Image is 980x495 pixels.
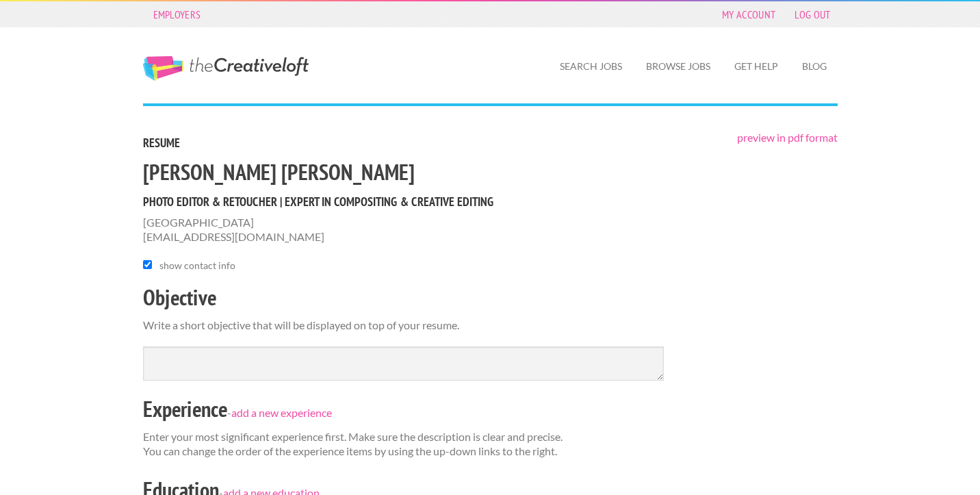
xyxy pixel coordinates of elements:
[143,216,838,244] p: [GEOGRAPHIC_DATA] [EMAIL_ADDRESS][DOMAIN_NAME]
[549,51,633,82] a: Search Jobs
[791,51,838,82] a: Blog
[635,51,721,82] a: Browse Jobs
[143,392,838,430] div: -
[788,5,837,24] a: Log Out
[143,394,227,424] h2: Experience
[737,131,838,144] a: preview in pdf format
[159,258,235,272] label: show contact info
[143,318,838,333] p: Write a short objective that will be displayed on top of your resume.
[146,5,208,24] a: Employers
[231,406,332,419] a: add a new experience
[715,5,782,24] a: My Account
[143,430,838,459] p: Enter your most significant experience first. Make sure the description is clear and precise. You...
[143,56,309,81] a: The Creative Loft
[143,157,838,188] h2: [PERSON_NAME] [PERSON_NAME]
[143,193,838,210] h5: Photo Editor & Retoucher | Expert in Compositing & Creative Editing
[143,282,838,313] h2: Objective
[143,134,838,151] h5: Resume
[723,51,789,82] a: Get Help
